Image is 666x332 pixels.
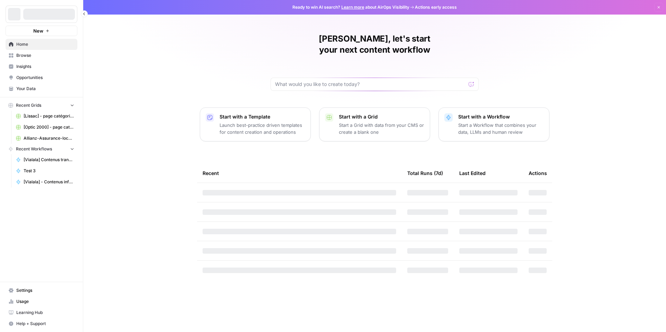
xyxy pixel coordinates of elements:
[200,107,311,141] button: Start with a TemplateLaunch best-practice driven templates for content creation and operations
[6,39,77,50] a: Home
[13,133,77,144] a: Allianz-Assurance-local v2 Grid
[203,164,396,183] div: Recent
[458,122,544,136] p: Start a Workflow that combines your data, LLMs and human review
[438,107,549,141] button: Start with a WorkflowStart a Workflow that combines your data, LLMs and human review
[271,33,479,55] h1: [PERSON_NAME], let's start your next content workflow
[13,154,77,165] a: [Vialala] Contenus transactionnels
[16,321,74,327] span: Help + Support
[24,113,74,119] span: [Lissac] - page catégorie - 300 à 800 mots
[341,5,364,10] a: Learn more
[6,72,77,83] a: Opportunities
[6,318,77,329] button: Help + Support
[16,63,74,70] span: Insights
[24,157,74,163] span: [Vialala] Contenus transactionnels
[16,52,74,59] span: Browse
[275,81,466,88] input: What would you like to create today?
[24,124,74,130] span: [Optic 2000] - page catégorie + article de blog
[292,4,409,10] span: Ready to win AI search? about AirOps Visibility
[339,122,424,136] p: Start a Grid with data from your CMS or create a blank one
[16,146,52,152] span: Recent Workflows
[6,144,77,154] button: Recent Workflows
[13,111,77,122] a: [Lissac] - page catégorie - 300 à 800 mots
[415,4,457,10] span: Actions early access
[6,100,77,111] button: Recent Grids
[16,41,74,47] span: Home
[24,135,74,141] span: Allianz-Assurance-local v2 Grid
[407,164,443,183] div: Total Runs (7d)
[13,122,77,133] a: [Optic 2000] - page catégorie + article de blog
[16,287,74,294] span: Settings
[529,164,547,183] div: Actions
[6,50,77,61] a: Browse
[6,61,77,72] a: Insights
[458,113,544,120] p: Start with a Workflow
[16,86,74,92] span: Your Data
[13,165,77,176] a: Test 3
[459,164,486,183] div: Last Edited
[13,176,77,187] a: [Vialala] - Contenus informationnels sans FAQ
[220,113,305,120] p: Start with a Template
[24,168,74,174] span: Test 3
[339,113,424,120] p: Start with a Grid
[33,27,43,34] span: New
[6,26,77,36] button: New
[6,83,77,94] a: Your Data
[16,75,74,81] span: Opportunities
[220,122,305,136] p: Launch best-practice driven templates for content creation and operations
[6,296,77,307] a: Usage
[6,285,77,296] a: Settings
[16,102,41,108] span: Recent Grids
[319,107,430,141] button: Start with a GridStart a Grid with data from your CMS or create a blank one
[24,179,74,185] span: [Vialala] - Contenus informationnels sans FAQ
[16,298,74,305] span: Usage
[16,309,74,316] span: Learning Hub
[6,307,77,318] a: Learning Hub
